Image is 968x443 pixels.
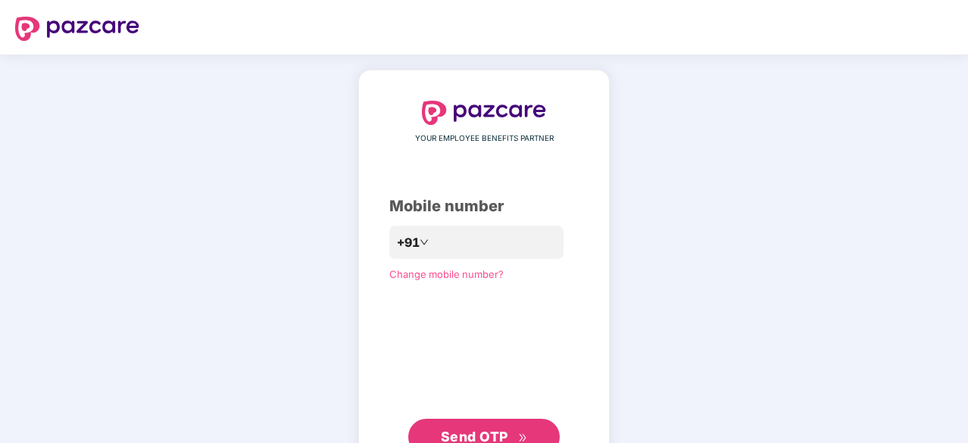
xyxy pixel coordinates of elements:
a: Change mobile number? [389,268,504,280]
span: double-right [518,433,528,443]
span: down [420,238,429,247]
div: Mobile number [389,195,579,218]
span: YOUR EMPLOYEE BENEFITS PARTNER [415,133,554,145]
img: logo [422,101,546,125]
span: +91 [397,233,420,252]
img: logo [15,17,139,41]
